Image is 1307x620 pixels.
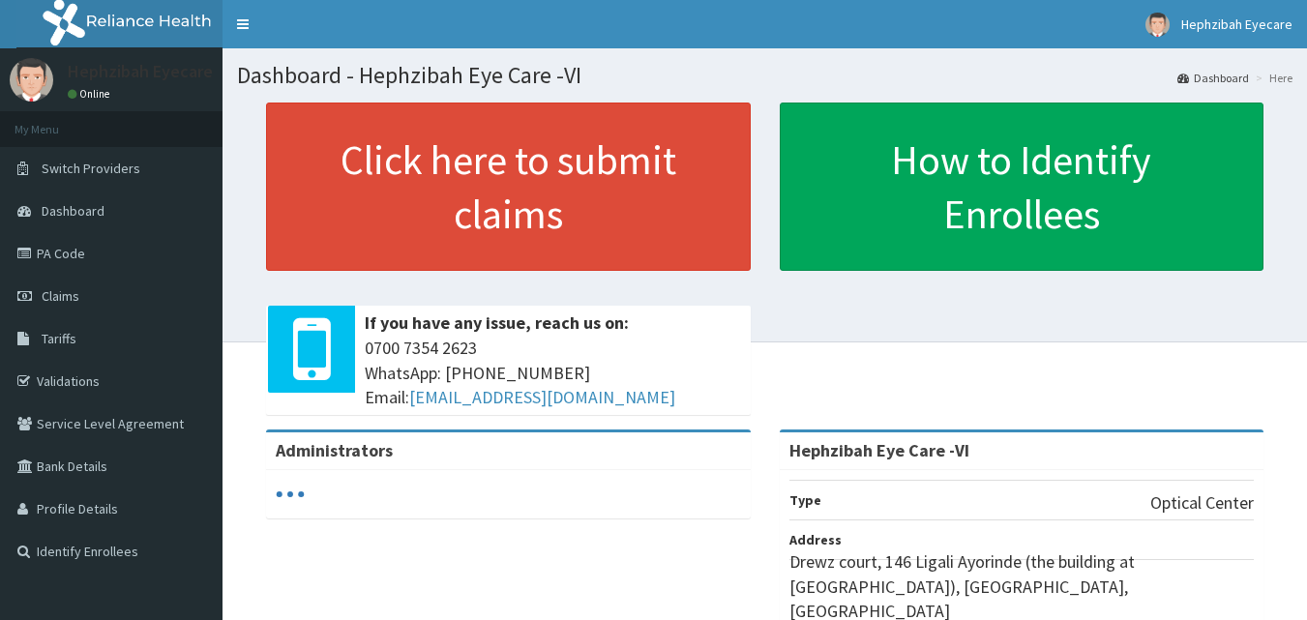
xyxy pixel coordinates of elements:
[266,103,751,271] a: Click here to submit claims
[1145,13,1170,37] img: User Image
[1181,15,1292,33] span: Hephzibah Eyecare
[789,491,821,509] b: Type
[237,63,1292,88] h1: Dashboard - Hephzibah Eye Care -VI
[1150,490,1254,516] p: Optical Center
[780,103,1264,271] a: How to Identify Enrollees
[68,63,213,80] p: Hephzibah Eyecare
[42,287,79,305] span: Claims
[789,531,842,548] b: Address
[42,202,104,220] span: Dashboard
[42,330,76,347] span: Tariffs
[1251,70,1292,86] li: Here
[42,160,140,177] span: Switch Providers
[409,386,675,408] a: [EMAIL_ADDRESS][DOMAIN_NAME]
[365,311,629,334] b: If you have any issue, reach us on:
[789,439,969,461] strong: Hephzibah Eye Care -VI
[276,439,393,461] b: Administrators
[276,480,305,509] svg: audio-loading
[10,58,53,102] img: User Image
[1177,70,1249,86] a: Dashboard
[365,336,741,410] span: 0700 7354 2623 WhatsApp: [PHONE_NUMBER] Email:
[68,87,114,101] a: Online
